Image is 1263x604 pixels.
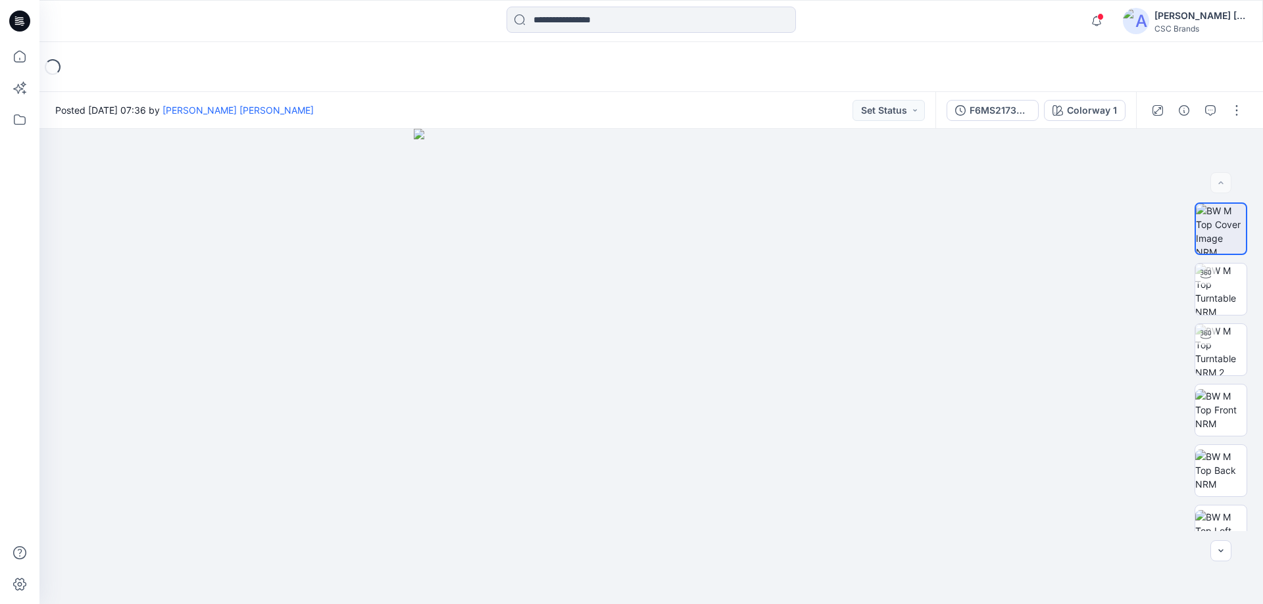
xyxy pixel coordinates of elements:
[947,100,1039,121] button: F6MS217360_F26_EXTREG_VP1
[1154,24,1247,34] div: CSC Brands
[1174,100,1195,121] button: Details
[1195,450,1247,491] img: BW M Top Back NRM
[1195,324,1247,375] img: BW M Top Turntable NRM 2
[1196,204,1246,254] img: BW M Top Cover Image NRM
[1123,8,1149,34] img: avatar
[970,103,1030,118] div: F6MS217360_F26_EXTREG_VP1
[1195,264,1247,315] img: BW M Top Turntable NRM
[1195,389,1247,430] img: BW M Top Front NRM
[1154,8,1247,24] div: [PERSON_NAME] [PERSON_NAME]
[1195,510,1247,551] img: BW M Top Left NRM
[55,103,314,117] span: Posted [DATE] 07:36 by
[162,105,314,116] a: [PERSON_NAME] [PERSON_NAME]
[1067,103,1117,118] div: Colorway 1
[414,129,889,604] img: eyJhbGciOiJIUzI1NiIsImtpZCI6IjAiLCJzbHQiOiJzZXMiLCJ0eXAiOiJKV1QifQ.eyJkYXRhIjp7InR5cGUiOiJzdG9yYW...
[1044,100,1126,121] button: Colorway 1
